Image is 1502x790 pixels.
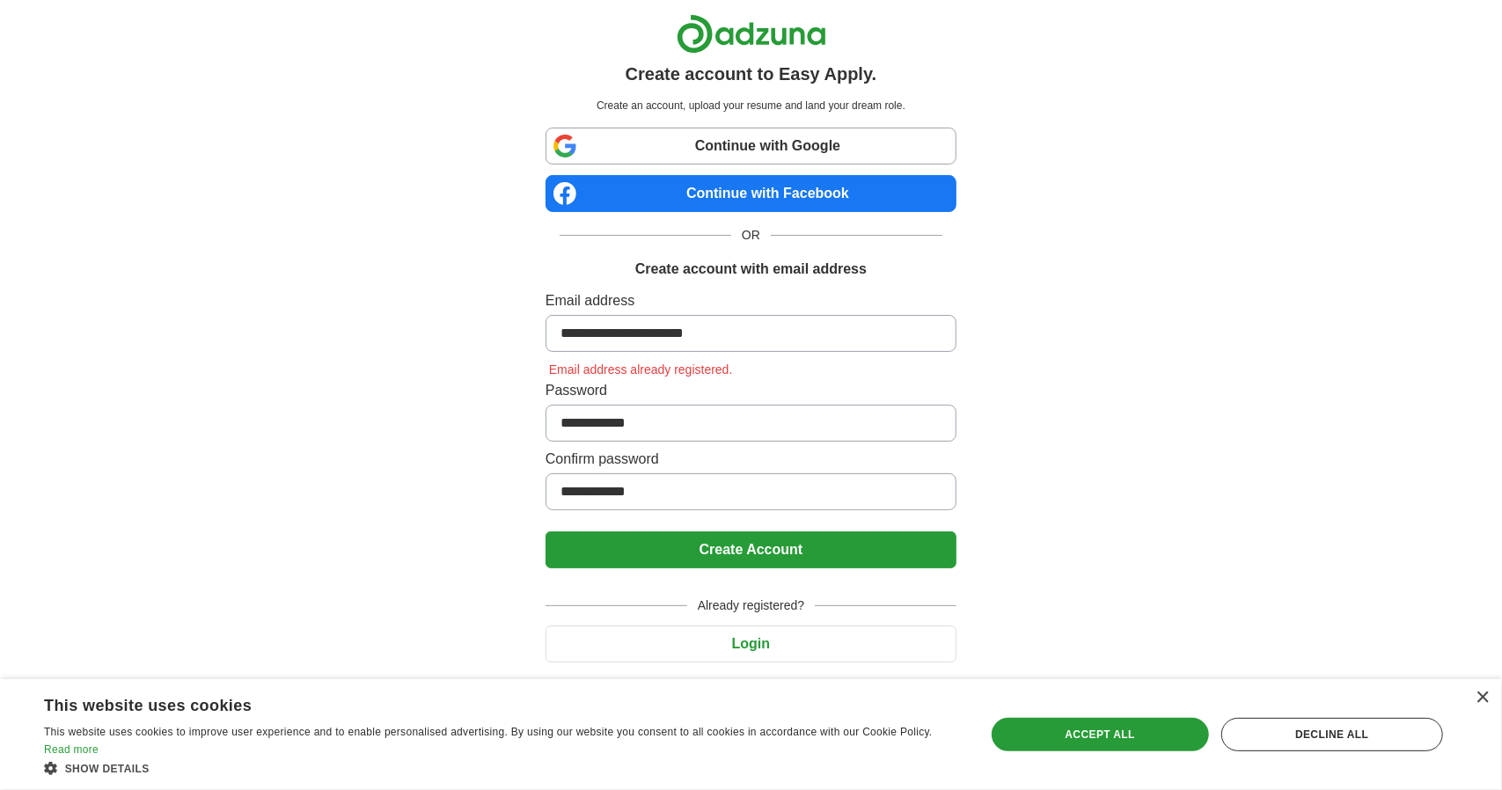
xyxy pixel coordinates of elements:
[626,61,877,87] h1: Create account to Easy Apply.
[731,226,771,245] span: OR
[546,128,956,165] a: Continue with Google
[546,625,956,662] button: Login
[65,763,150,775] span: Show details
[546,290,956,311] label: Email address
[546,636,956,651] a: Login
[546,175,956,212] a: Continue with Facebook
[1476,691,1489,705] div: Close
[546,380,956,401] label: Password
[44,759,957,777] div: Show details
[44,726,933,738] span: This website uses cookies to improve user experience and to enable personalised advertising. By u...
[44,743,99,756] a: Read more, opens a new window
[546,449,956,470] label: Confirm password
[546,531,956,568] button: Create Account
[1221,718,1443,751] div: Decline all
[44,690,913,716] div: This website uses cookies
[687,596,815,615] span: Already registered?
[992,718,1209,751] div: Accept all
[677,14,826,54] img: Adzuna logo
[546,362,736,377] span: Email address already registered.
[549,98,953,113] p: Create an account, upload your resume and land your dream role.
[635,259,867,280] h1: Create account with email address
